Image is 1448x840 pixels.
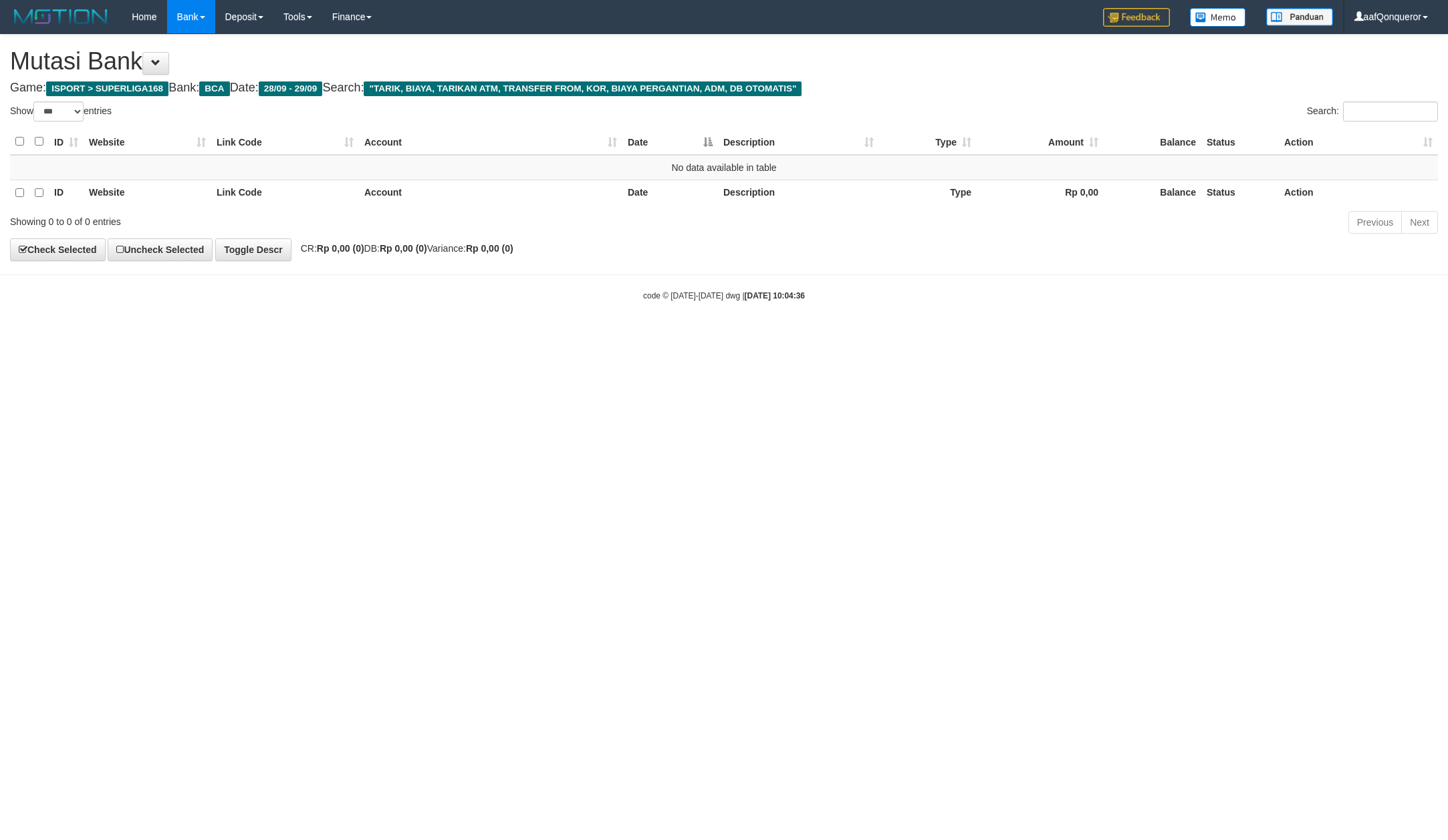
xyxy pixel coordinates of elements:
[49,180,84,206] th: ID
[10,101,112,122] label: Show entries
[622,180,718,206] th: Date
[10,210,594,228] div: Showing 0 to 0 of 0 entries
[84,180,211,206] th: Website
[718,129,879,155] th: Description: activate to sort column ascending
[1279,180,1438,206] th: Action
[977,180,1104,206] th: Rp 0,00
[10,7,112,27] img: MOTION_logo.png
[1201,129,1279,155] th: Status
[46,81,168,96] span: ISPORT > SUPERLIGA168
[84,129,211,155] th: Website: activate to sort column ascending
[466,243,513,254] strong: Rp 0,00 (0)
[1307,101,1438,122] label: Search:
[215,238,291,261] a: Toggle Descr
[199,81,229,96] span: BCA
[1266,8,1333,26] img: panduan.png
[745,291,805,300] strong: [DATE] 10:04:36
[879,180,977,206] th: Type
[10,48,1438,75] h1: Mutasi Bank
[879,129,977,155] th: Type: activate to sort column ascending
[211,129,359,155] th: Link Code: activate to sort column ascending
[1190,8,1246,27] img: Button%20Memo.svg
[10,155,1438,180] td: No data available in table
[364,81,802,96] span: "TARIK, BIAYA, TARIKAN ATM, TRANSFER FROM, KOR, BIAYA PERGANTIAN, ADM, DB OTOMATIS"
[1279,129,1438,155] th: Action: activate to sort column ascending
[49,129,84,155] th: ID: activate to sort column ascending
[359,180,622,206] th: Account
[1343,101,1438,122] input: Search:
[1104,180,1201,206] th: Balance
[977,129,1104,155] th: Amount: activate to sort column ascending
[643,291,805,300] small: code © [DATE]-[DATE] dwg |
[1401,211,1438,234] a: Next
[359,129,622,155] th: Account: activate to sort column ascending
[1201,180,1279,206] th: Status
[1348,211,1402,234] a: Previous
[317,243,364,254] strong: Rp 0,00 (0)
[622,129,718,155] th: Date: activate to sort column descending
[380,243,427,254] strong: Rp 0,00 (0)
[108,238,213,261] a: Uncheck Selected
[259,81,323,96] span: 28/09 - 29/09
[294,243,513,254] span: CR: DB: Variance:
[1104,129,1201,155] th: Balance
[1103,8,1170,27] img: Feedback.jpg
[10,81,1438,95] h4: Game: Bank: Date: Search:
[211,180,359,206] th: Link Code
[10,238,106,261] a: Check Selected
[33,101,84,122] select: Showentries
[718,180,879,206] th: Description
